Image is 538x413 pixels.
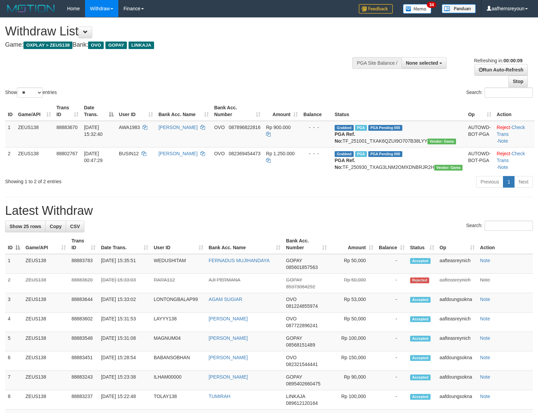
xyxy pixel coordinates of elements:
[497,151,525,163] a: Check Trans
[355,151,367,157] span: Marked by aafsreyleap
[437,313,477,332] td: aafteasreynich
[158,151,198,156] a: [PERSON_NAME]
[286,335,302,341] span: GOPAY
[69,254,98,274] td: 88883783
[56,151,78,156] span: 88802767
[465,121,494,147] td: AUTOWD-BOT-PGA
[66,221,84,232] a: CSV
[410,297,431,303] span: Accepted
[119,151,139,156] span: BUSIN12
[209,258,270,263] a: FERNADUS MUJIHANDAYA
[286,323,318,328] span: Copy 087722896241 to clipboard
[69,332,98,351] td: 88883548
[480,374,490,380] a: Note
[5,332,23,351] td: 5
[70,224,80,229] span: CSV
[151,390,206,410] td: TOLAY138
[5,88,57,98] label: Show entries
[359,4,393,14] img: Feedback.jpg
[480,297,490,302] a: Note
[406,60,438,66] span: None selected
[286,258,302,263] span: GOPAY
[81,101,116,121] th: Date Trans.: activate to sort column descending
[209,297,242,302] a: AGAM SUGIAR
[437,254,477,274] td: aafteasreynich
[10,224,41,229] span: Show 25 rows
[498,164,508,170] a: Note
[427,139,456,144] span: Vendor URL: https://trx31.1velocity.biz
[335,125,354,131] span: Grabbed
[330,371,376,390] td: Rp 90,000
[466,88,533,98] label: Search:
[286,277,302,283] span: GOPAY
[410,316,431,322] span: Accepted
[474,64,528,76] a: Run Auto-Refresh
[23,274,69,293] td: ZEUS138
[332,101,465,121] th: Status
[283,235,330,254] th: Bank Acc. Number: activate to sort column ascending
[286,355,297,360] span: OVO
[480,316,490,321] a: Note
[286,394,305,399] span: LINKAJA
[15,147,54,173] td: ZEUS138
[151,274,206,293] td: RARA112
[229,151,260,156] span: Copy 082369454473 to clipboard
[151,313,206,332] td: LAYYY138
[332,121,465,147] td: TF_251001_TXAK6QZUI9O707B38LYY
[266,151,295,156] span: Rp 1.250.000
[23,351,69,371] td: ZEUS138
[69,371,98,390] td: 88883243
[330,235,376,254] th: Amount: activate to sort column ascending
[5,390,23,410] td: 8
[303,150,329,157] div: - - -
[410,394,431,400] span: Accepted
[209,277,240,283] a: AJI PERMANA
[410,277,429,283] span: Rejected
[69,235,98,254] th: Trans ID: activate to sort column ascending
[474,58,522,63] span: Refreshing in:
[15,101,54,121] th: Game/API: activate to sort column ascending
[286,400,318,406] span: Copy 089612120164 to clipboard
[508,76,528,87] a: Stop
[88,42,104,49] span: OVO
[23,371,69,390] td: ZEUS138
[5,313,23,332] td: 4
[330,313,376,332] td: Rp 50,000
[403,4,432,14] img: Button%20Memo.svg
[476,176,503,188] a: Previous
[376,390,407,410] td: -
[23,235,69,254] th: Game/API: activate to sort column ascending
[98,390,151,410] td: [DATE] 15:22:48
[330,274,376,293] td: Rp 50,000
[335,131,355,144] b: PGA Ref. No:
[407,235,437,254] th: Status: activate to sort column ascending
[286,381,320,386] span: Copy 0895402660475 to clipboard
[442,4,476,13] img: panduan.png
[503,58,522,63] strong: 00:00:09
[129,42,154,49] span: LINKAJA
[209,316,248,321] a: [PERSON_NAME]
[368,151,402,157] span: PGA Pending
[368,125,402,131] span: PGA Pending
[5,221,46,232] a: Show 25 rows
[410,355,431,361] span: Accepted
[151,235,206,254] th: User ID: activate to sort column ascending
[286,342,315,348] span: Copy 08568151489 to clipboard
[69,313,98,332] td: 88883602
[98,293,151,313] td: [DATE] 15:33:02
[23,254,69,274] td: ZEUS138
[437,351,477,371] td: aafdoungsokna
[376,332,407,351] td: -
[69,293,98,313] td: 88883644
[330,254,376,274] td: Rp 50,000
[480,335,490,341] a: Note
[98,274,151,293] td: [DATE] 15:33:03
[286,284,315,289] span: Copy 85373084292 to clipboard
[286,362,318,367] span: Copy 082321544441 to clipboard
[437,332,477,351] td: aafteasreynich
[5,121,15,147] td: 1
[209,394,231,399] a: TUMIRAH
[229,125,260,130] span: Copy 087896822816 to clipboard
[335,158,355,170] b: PGA Ref. No:
[151,351,206,371] td: BABANSOBHAN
